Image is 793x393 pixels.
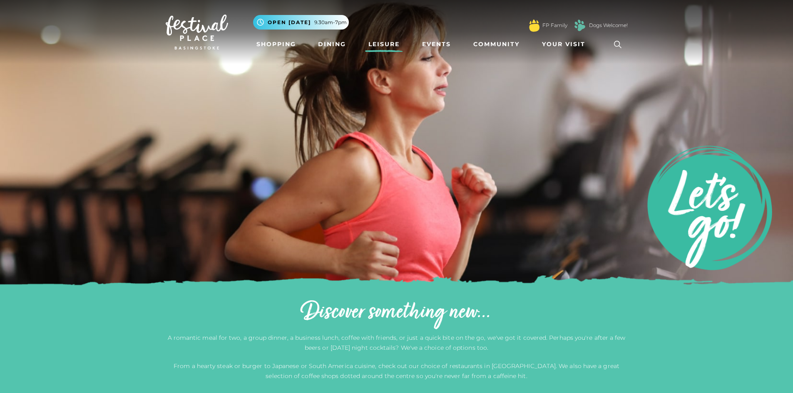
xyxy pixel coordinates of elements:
[166,361,628,381] p: From a hearty steak or burger to Japanese or South America cuisine, check out our choice of resta...
[315,37,349,52] a: Dining
[253,15,349,30] button: Open [DATE] 9.30am-7pm
[253,37,299,52] a: Shopping
[268,19,311,26] span: Open [DATE]
[470,37,523,52] a: Community
[419,37,454,52] a: Events
[166,333,628,353] p: A romantic meal for two, a group dinner, a business lunch, coffee with friends, or just a quick b...
[589,22,628,29] a: Dogs Welcome!
[365,37,403,52] a: Leisure
[542,22,567,29] a: FP Family
[314,19,347,26] span: 9.30am-7pm
[542,40,585,49] span: Your Visit
[539,37,593,52] a: Your Visit
[166,299,628,326] h2: Discover something new...
[166,15,228,49] img: Festival Place Logo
